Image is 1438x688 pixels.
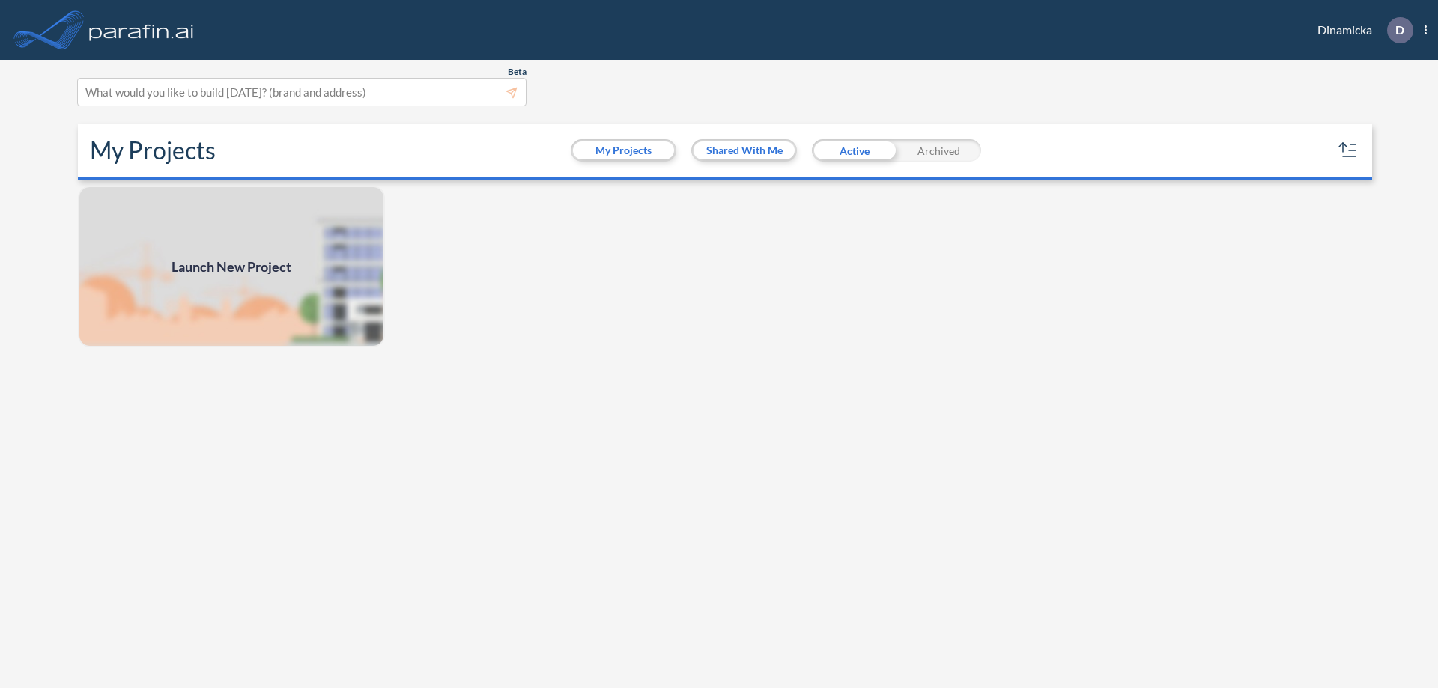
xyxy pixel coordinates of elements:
[90,136,216,165] h2: My Projects
[812,139,897,162] div: Active
[78,186,385,347] img: add
[508,66,527,78] span: Beta
[78,186,385,347] a: Launch New Project
[573,141,674,159] button: My Projects
[897,139,981,162] div: Archived
[694,141,795,159] button: Shared With Me
[172,257,291,277] span: Launch New Project
[1295,17,1427,43] div: Dinamicka
[1336,138,1360,162] button: sort
[1395,23,1404,37] p: D
[86,15,197,45] img: logo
